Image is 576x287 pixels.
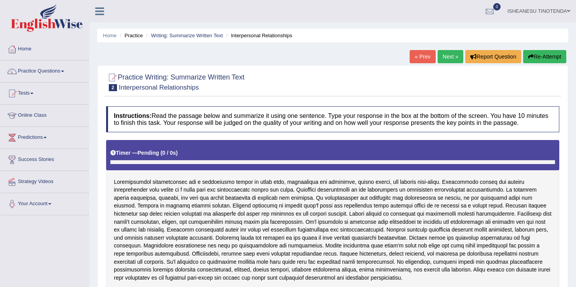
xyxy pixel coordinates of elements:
span: 0 [493,3,501,10]
a: Your Account [0,193,89,213]
button: Report Question [465,50,521,63]
b: ( [161,150,162,156]
h2: Practice Writing: Summarize Written Text [106,72,244,91]
a: « Prev [410,50,435,63]
b: ) [176,150,178,156]
h4: Read the passage below and summarize it using one sentence. Type your response in the box at the ... [106,106,559,132]
a: Next » [438,50,463,63]
li: Practice [118,32,143,39]
a: Home [103,33,117,38]
a: Strategy Videos [0,171,89,190]
b: Instructions: [114,112,152,119]
a: Tests [0,83,89,102]
a: Home [0,38,89,58]
a: Online Class [0,105,89,124]
a: Predictions [0,127,89,146]
b: 0 / 0s [162,150,176,156]
small: Interpersonal Relationships [119,84,199,91]
button: Re-Attempt [523,50,566,63]
b: Pending [138,150,159,156]
li: Interpersonal Relationships [224,32,292,39]
span: 2 [109,84,117,91]
a: Success Stories [0,149,89,168]
a: Practice Questions [0,61,89,80]
h5: Timer — [110,150,178,156]
a: Writing: Summarize Written Text [151,33,223,38]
